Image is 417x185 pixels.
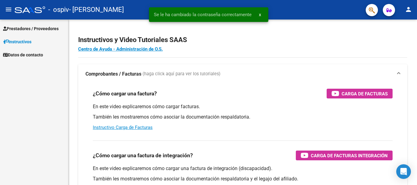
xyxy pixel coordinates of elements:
span: - [PERSON_NAME] [69,3,124,16]
h3: ¿Cómo cargar una factura? [93,89,157,98]
button: x [254,9,266,20]
span: x [259,12,261,17]
h3: ¿Cómo cargar una factura de integración? [93,151,193,160]
p: En este video explicaremos cómo cargar una factura de integración (discapacidad). [93,165,393,172]
mat-icon: person [405,6,412,13]
h2: Instructivos y Video Tutoriales SAAS [78,34,407,46]
span: Instructivos [3,38,31,45]
p: En este video explicaremos cómo cargar facturas. [93,103,393,110]
span: (haga click aquí para ver los tutoriales) [143,71,220,77]
p: También les mostraremos cómo asociar la documentación respaldatoria. [93,114,393,120]
button: Carga de Facturas Integración [296,151,393,160]
mat-expansion-panel-header: Comprobantes / Facturas (haga click aquí para ver los tutoriales) [78,64,407,84]
span: Datos de contacto [3,52,43,58]
span: - ospiv [48,3,69,16]
span: Carga de Facturas [342,90,388,98]
span: Carga de Facturas Integración [311,152,388,159]
mat-icon: menu [5,6,12,13]
a: Centro de Ayuda - Administración de O.S. [78,46,163,52]
div: Open Intercom Messenger [396,164,411,179]
button: Carga de Facturas [327,89,393,98]
a: Instructivo Carga de Facturas [93,125,153,130]
span: Se le ha cambiado la contraseña correctamente [154,12,252,18]
span: Prestadores / Proveedores [3,25,59,32]
strong: Comprobantes / Facturas [85,71,141,77]
p: También les mostraremos cómo asociar la documentación respaldatoria y el legajo del afiliado. [93,176,393,182]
